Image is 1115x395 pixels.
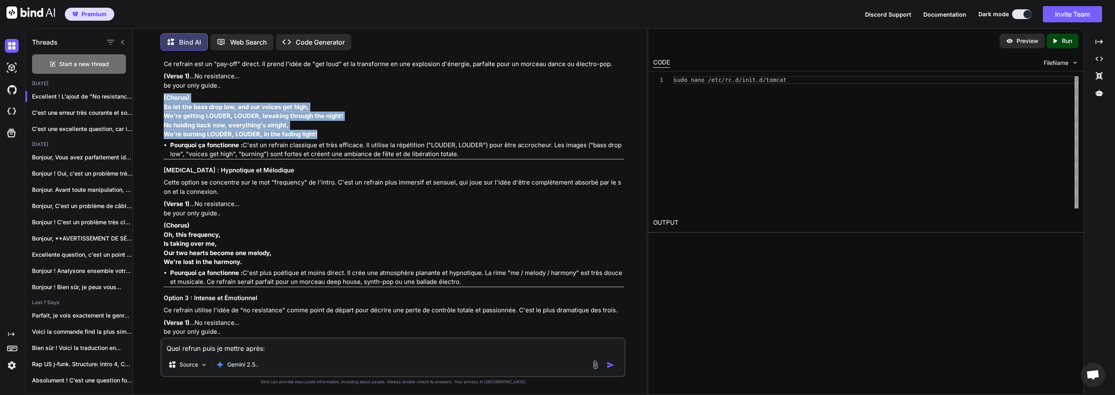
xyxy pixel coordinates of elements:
[1043,6,1102,22] button: Invite Team
[32,153,132,161] p: Bonjour, Vous avez parfaitement identifié le problème...
[1044,59,1068,67] span: FileName
[923,10,966,19] button: Documentation
[179,361,198,369] p: Source
[32,344,132,352] p: Bien sûr ! Voici la traduction en...
[164,200,190,208] strong: (Verse 1)
[59,60,109,68] span: Start a new thread
[164,200,624,218] p: ...No resistance... be your only guide..
[164,60,624,69] p: Ce refrain est un "pay-off" direct. Il prend l'idée de "get loud" et la transforme en une explosi...
[591,360,600,369] img: attachment
[5,83,19,97] img: githubDark
[32,202,132,210] p: Bonjour, C'est un problème de câblage très...
[32,376,132,384] p: Absolument ! C'est une question fondamentale et...
[164,121,288,129] strong: No holding back now, everything's alright,
[32,283,132,291] p: Bonjour ! Bien sûr, je peux vous...
[164,258,242,266] strong: We're lost in the harmony.
[164,249,271,257] strong: Our two hearts become one melody,
[32,311,132,320] p: Parfait, je vois exactement le genre d'énergie...
[5,105,19,118] img: cloudideIcon
[5,359,19,372] img: settings
[230,37,267,47] p: Web Search
[32,251,132,259] p: Excellente question, c'est un point très important...
[653,76,663,84] div: 1
[6,6,55,19] img: Bind AI
[164,112,343,120] strong: We're getting LOUDER, LOUDER, breaking through the night!
[1017,37,1038,45] p: Preview
[227,361,258,369] p: Gemini 2.5..
[32,92,132,101] p: Excellent ! L'ajout de "No resistance......
[164,94,190,101] strong: (Chorus)
[923,11,966,18] span: Documentation
[164,72,624,90] p: ...No resistance... be your only guide..
[607,361,615,369] img: icon
[164,240,217,247] strong: Is taking over me,
[201,361,207,368] img: Pick Models
[164,130,317,138] strong: We're burning LOUDER, LOUDER, in the fading light!
[32,328,132,336] p: Voici la commande find la plus simple:...
[73,12,78,17] img: premium
[26,299,132,306] h2: Last 7 Days
[648,213,1083,232] h2: OUTPUT
[216,361,224,369] img: Gemini 2.5 Pro
[164,178,624,196] p: Cette option se concentre sur le mot "frequency" de l'intro. C'est un refrain plus immersif et se...
[32,109,132,117] p: C'est une erreur très courante et souven...
[164,231,220,238] strong: Oh, this frequency,
[32,37,58,47] h1: Threads
[32,267,132,275] p: Bonjour ! Analysons ensemble votre interrupteur pour...
[32,170,132,178] p: Bonjour ! Oui, c'est un problème très...
[32,218,132,226] p: Bonjour ! C'est un problème très classique...
[865,11,911,18] span: Discord Support
[170,141,243,149] strong: Pourquoi ça fonctionne :
[170,141,624,159] li: C'est un refrain classique et très efficace. Il utilise la répétition ("LOUDER, LOUDER") pour êtr...
[164,72,190,80] strong: (Verse 1)
[164,318,624,337] p: ...No resistance... be your only guide..
[978,10,1009,18] span: Dark mode
[160,379,626,385] p: Bind can provide inaccurate information, including about people. Always double-check its answers....
[164,319,190,326] strong: (Verse 1)
[32,186,132,194] p: Bonjour. Avant toute manipulation, coupez le courant...
[164,221,190,229] strong: (Chorus)
[179,37,201,47] p: Bind AI
[32,234,132,243] p: Bonjour, **AVERTISSEMENT DE SÉCURITÉ : Avant toute...
[164,306,624,315] p: Ce refrain utilise l'idée de "no resistance" comme point de départ pour décrire une perte de cont...
[296,37,345,47] p: Code Generator
[170,268,624,287] li: C'est plus poétique et moins direct. Il crée une atmosphère planante et hypnotique. La rime "me /...
[26,80,132,87] h2: [DATE]
[5,61,19,75] img: darkAi-studio
[1062,37,1072,45] p: Run
[65,8,114,21] button: premiumPremium
[170,269,243,277] strong: Pourquoi ça fonctionne :
[81,10,107,18] span: Premium
[674,77,786,83] span: sudo nano /etc/rc.d/init.d/tomcat
[1006,37,1013,45] img: preview
[26,141,132,148] h2: [DATE]
[5,39,19,53] img: darkChat
[1072,59,1079,66] img: chevron down
[164,294,624,303] h3: Option 3 : Intense et Émotionnel
[32,360,132,368] p: Rap US j‑funk. Structure: Intro 4, Couplet...
[653,58,670,68] div: CODE
[164,103,309,111] strong: So let the bass drop low, and our voices get high,
[1081,363,1105,387] div: Ouvrir le chat
[164,166,624,175] h3: [MEDICAL_DATA] : Hypnotique et Mélodique
[865,10,911,19] button: Discord Support
[32,125,132,133] p: C'est une excellente question, car il n'...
